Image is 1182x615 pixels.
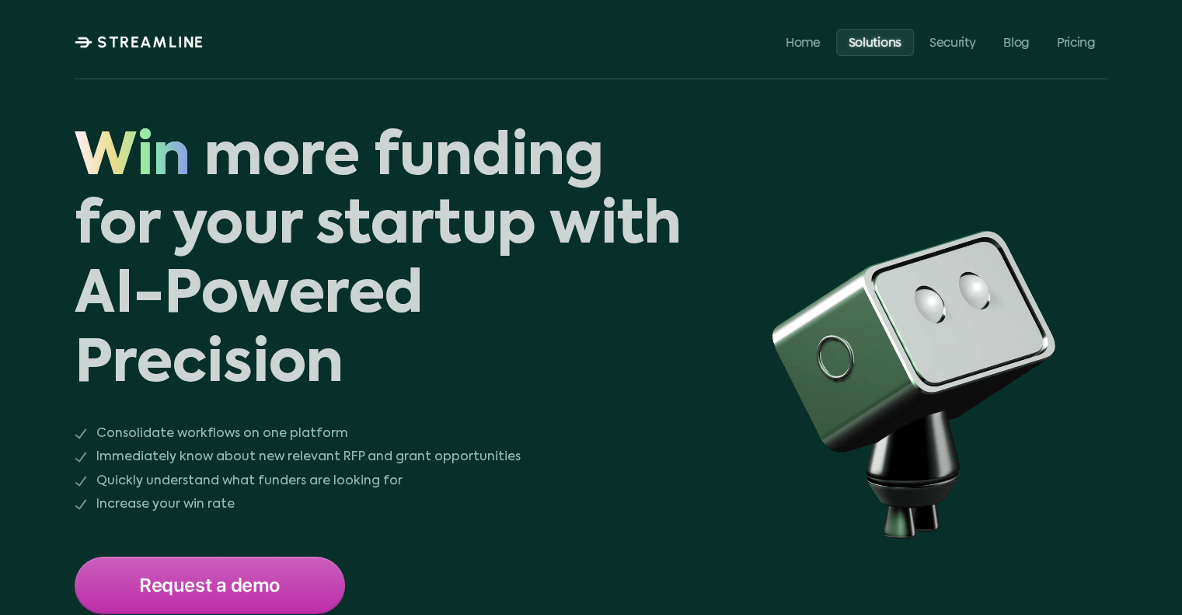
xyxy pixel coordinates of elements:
[773,28,833,55] a: Home
[786,34,821,49] p: Home
[1044,28,1107,55] a: Pricing
[96,425,694,442] p: Consolidate workflows on one platform
[97,33,204,51] p: STREAMLINE
[1057,34,1095,49] p: Pricing
[917,28,988,55] a: Security
[96,496,694,513] p: Increase your win rate
[96,449,694,466] p: Immediately know about new relevant RFP and grant opportunities
[992,28,1042,55] a: Blog
[96,473,694,490] p: Quickly understand what funders are looking for
[139,575,280,596] p: Request a demo
[849,34,901,49] p: Solutions
[1004,34,1030,49] p: Blog
[929,34,975,49] p: Security
[75,557,345,614] a: Request a demo
[75,33,204,51] a: STREAMLINE
[75,124,190,194] span: Win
